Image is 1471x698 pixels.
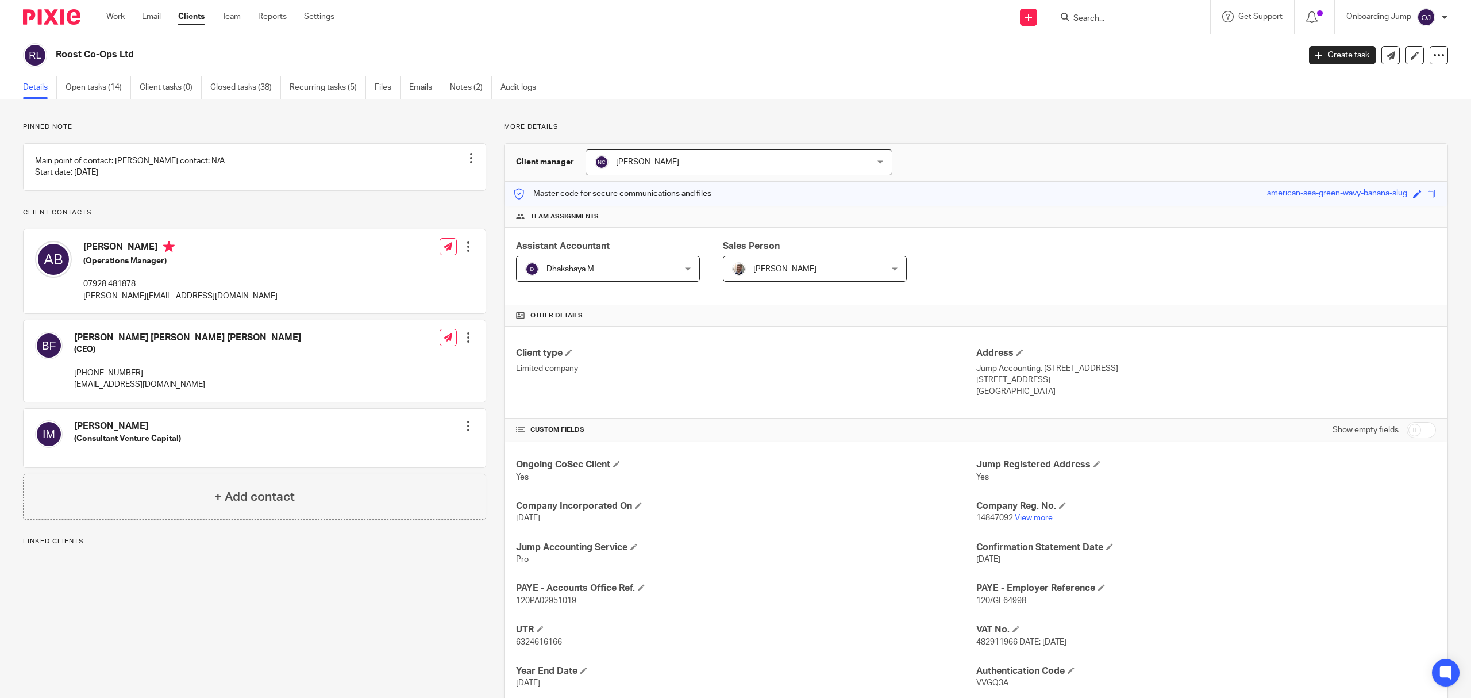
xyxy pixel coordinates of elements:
span: Sales Person [723,241,780,251]
a: Team [222,11,241,22]
h2: Roost Co-Ops Ltd [56,49,1045,61]
img: svg%3E [23,43,47,67]
h4: Authentication Code [976,665,1436,677]
span: Yes [516,473,529,481]
a: Clients [178,11,205,22]
h3: Client manager [516,156,574,168]
a: Details [23,76,57,99]
span: [DATE] [976,555,1000,563]
span: 482911966 DATE: [DATE] [976,638,1066,646]
h5: (Operations Manager) [83,255,278,267]
a: Client tasks (0) [140,76,202,99]
img: svg%3E [525,262,539,276]
p: Jump Accounting, [STREET_ADDRESS] [976,363,1436,374]
h4: Jump Accounting Service [516,542,976,554]
h4: [PERSON_NAME] [74,420,181,432]
span: 120PA02951019 [516,597,576,605]
p: [PHONE_NUMBER] [74,367,301,379]
a: Notes (2) [450,76,492,99]
a: Settings [304,11,334,22]
span: [DATE] [516,679,540,687]
p: Pinned note [23,122,486,132]
a: Open tasks (14) [66,76,131,99]
span: [PERSON_NAME] [616,158,679,166]
i: Primary [163,241,175,252]
h4: [PERSON_NAME] [PERSON_NAME] [PERSON_NAME] [74,332,301,344]
span: 14847092 [976,514,1013,522]
h4: Ongoing CoSec Client [516,459,976,471]
h4: Jump Registered Address [976,459,1436,471]
p: More details [504,122,1448,132]
img: svg%3E [595,155,609,169]
h4: PAYE - Employer Reference [976,582,1436,595]
p: 07928 481878 [83,278,278,290]
span: Yes [976,473,989,481]
span: Get Support [1238,13,1283,21]
h4: + Add contact [214,488,295,506]
span: Dhakshaya M [546,265,594,273]
p: [GEOGRAPHIC_DATA] [976,386,1436,397]
img: svg%3E [35,332,63,359]
label: Show empty fields [1333,424,1399,436]
span: Pro [516,555,529,563]
img: svg%3E [35,241,72,278]
a: View more [1015,514,1053,522]
p: [EMAIL_ADDRESS][DOMAIN_NAME] [74,379,301,390]
h5: (Consultant Venture Capital) [74,433,181,444]
h4: [PERSON_NAME] [83,241,278,255]
h4: Confirmation Statement Date [976,542,1436,554]
p: Limited company [516,363,976,374]
div: american-sea-green-wavy-banana-slug [1267,187,1407,201]
span: VVGQ3A [976,679,1008,687]
a: Closed tasks (38) [210,76,281,99]
p: [STREET_ADDRESS] [976,374,1436,386]
a: Audit logs [500,76,545,99]
h4: UTR [516,624,976,636]
h4: Company Reg. No. [976,500,1436,512]
input: Search [1072,14,1176,24]
p: [PERSON_NAME][EMAIL_ADDRESS][DOMAIN_NAME] [83,290,278,302]
h5: (CEO) [74,344,301,355]
p: Linked clients [23,537,486,546]
a: Recurring tasks (5) [290,76,366,99]
img: Matt%20Circle.png [732,262,746,276]
h4: PAYE - Accounts Office Ref. [516,582,976,595]
p: Master code for secure communications and files [513,188,711,200]
a: Emails [409,76,441,99]
a: Work [106,11,125,22]
a: Reports [258,11,287,22]
img: Pixie [23,9,80,25]
img: svg%3E [35,420,63,448]
a: Files [375,76,401,99]
h4: CUSTOM FIELDS [516,425,976,435]
h4: VAT No. [976,624,1436,636]
p: Onboarding Jump [1346,11,1411,22]
span: Assistant Accountant [516,241,610,251]
h4: Company Incorporated On [516,500,976,512]
span: 6324616166 [516,638,562,646]
span: Other details [530,311,583,320]
h4: Address [976,347,1436,359]
a: Email [142,11,161,22]
span: [DATE] [516,514,540,522]
span: Team assignments [530,212,599,221]
span: [PERSON_NAME] [753,265,817,273]
h4: Year End Date [516,665,976,677]
a: Create task [1309,46,1376,64]
p: Client contacts [23,208,486,217]
img: svg%3E [1417,8,1435,26]
span: 120/GE64998 [976,597,1026,605]
h4: Client type [516,347,976,359]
